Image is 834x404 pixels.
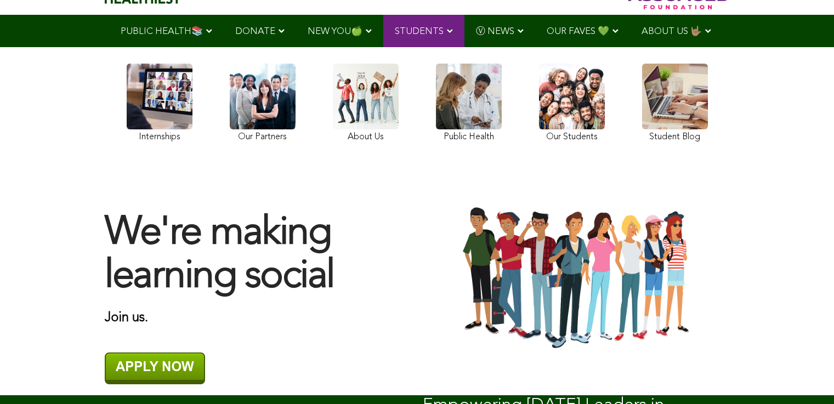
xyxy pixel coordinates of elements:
[105,352,205,384] img: APPLY NOW
[779,351,834,404] iframe: Chat Widget
[105,311,148,325] strong: Join us.
[105,15,730,47] div: Navigation Menu
[547,27,609,36] span: OUR FAVES 💚
[105,212,406,299] h1: We're making learning social
[428,206,730,351] img: Group-Of-Students-Assuaged
[235,27,275,36] span: DONATE
[476,27,514,36] span: Ⓥ NEWS
[308,27,362,36] span: NEW YOU🍏
[121,27,203,36] span: PUBLIC HEALTH📚
[395,27,444,36] span: STUDENTS
[642,27,702,36] span: ABOUT US 🤟🏽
